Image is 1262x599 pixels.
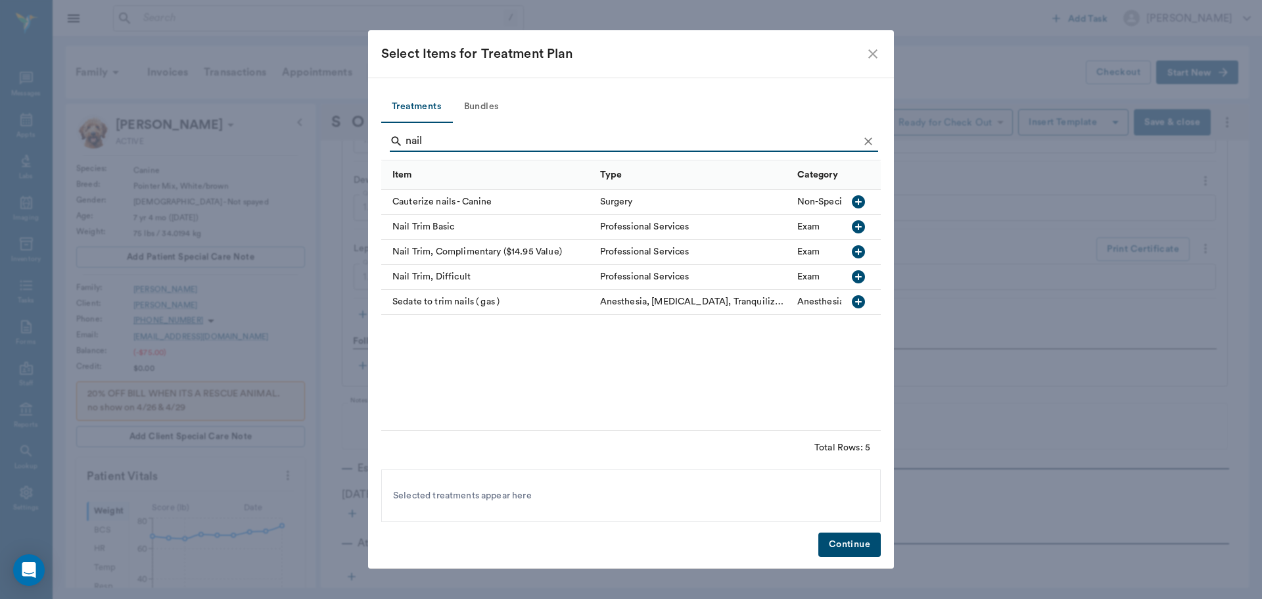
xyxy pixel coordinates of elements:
[406,131,858,152] input: Find a treatment
[392,156,412,193] div: Item
[865,46,881,62] button: close
[797,195,895,208] div: Non-Specialist Surgery
[600,270,689,283] div: Professional Services
[797,220,820,233] div: Exam
[594,160,791,189] div: Type
[381,43,865,64] div: Select Items for Treatment Plan
[381,215,594,240] div: Nail Trim Basic
[381,190,594,215] div: Cauterize nails - Canine
[797,295,981,308] div: Anesthesia, Sedatives, Tranquilizers
[858,132,878,151] button: Clear
[814,441,870,454] div: Total Rows: 5
[600,156,622,193] div: Type
[600,220,689,233] div: Professional Services
[600,295,784,308] div: Anesthesia, Sedatives, Tranquilizers
[381,160,594,189] div: Item
[600,195,633,208] div: Surgery
[791,160,988,189] div: Category
[381,265,594,290] div: Nail Trim, Difficult
[393,489,532,503] span: Selected treatments appear here
[797,245,820,258] div: Exam
[390,131,878,155] div: Search
[452,91,511,123] button: Bundles
[797,270,820,283] div: Exam
[13,554,45,586] div: Open Intercom Messenger
[381,240,594,265] div: Nail Trim, Complimentary ($14.95 Value)
[797,156,838,193] div: Category
[381,290,594,315] div: Sedate to trim nails ( gas )
[600,245,689,258] div: Professional Services
[818,533,881,557] button: Continue
[381,91,452,123] button: Treatments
